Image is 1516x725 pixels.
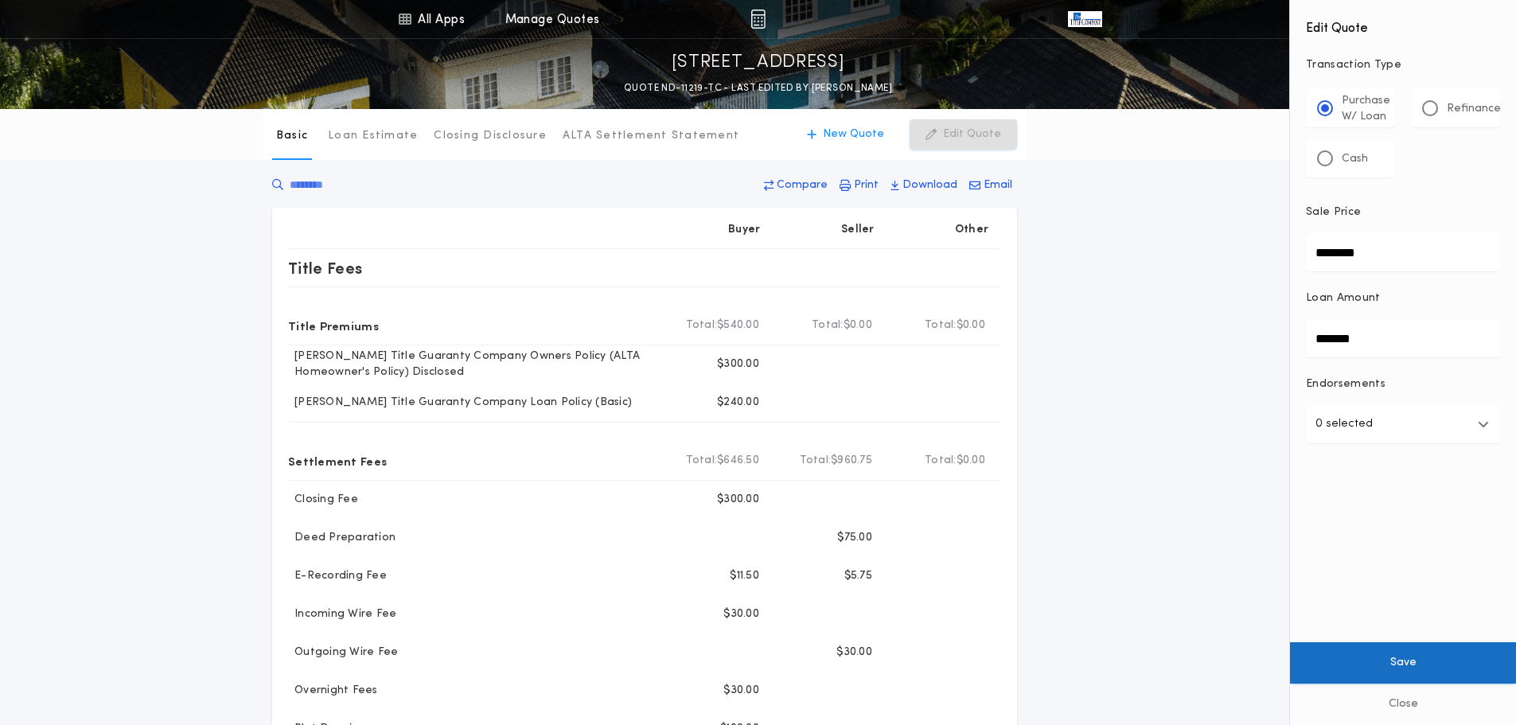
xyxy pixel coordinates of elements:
[1447,101,1501,117] p: Refinance
[943,127,1001,142] p: Edit Quote
[823,127,884,142] p: New Quote
[1306,319,1500,357] input: Loan Amount
[728,222,760,238] p: Buyer
[717,492,759,508] p: $300.00
[841,222,875,238] p: Seller
[1342,151,1368,167] p: Cash
[812,318,844,333] b: Total:
[672,50,845,76] p: [STREET_ADDRESS]
[723,683,759,699] p: $30.00
[957,453,985,469] span: $0.00
[288,606,396,622] p: Incoming Wire Fee
[836,645,872,661] p: $30.00
[717,357,759,372] p: $300.00
[288,349,659,380] p: [PERSON_NAME] Title Guaranty Company Owners Policy (ALTA Homeowner's Policy) Disclosed
[1306,376,1500,392] p: Endorsements
[910,119,1017,150] button: Edit Quote
[1342,93,1390,125] p: Purchase W/ Loan
[1306,233,1500,271] input: Sale Price
[777,177,828,193] p: Compare
[717,318,759,333] span: $540.00
[902,177,957,193] p: Download
[686,453,718,469] b: Total:
[984,177,1012,193] p: Email
[288,683,378,699] p: Overnight Fees
[730,568,759,584] p: $11.50
[288,492,358,508] p: Closing Fee
[844,318,872,333] span: $0.00
[1290,642,1516,684] button: Save
[957,318,985,333] span: $0.00
[837,530,872,546] p: $75.00
[288,568,387,584] p: E-Recording Fee
[800,453,832,469] b: Total:
[276,128,308,144] p: Basic
[717,395,759,411] p: $240.00
[1306,57,1500,73] p: Transaction Type
[624,80,892,96] p: QUOTE ND-11219-TC - LAST EDITED BY [PERSON_NAME]
[1290,684,1516,725] button: Close
[288,313,379,338] p: Title Premiums
[965,171,1017,200] button: Email
[831,453,872,469] span: $960.75
[1306,290,1381,306] p: Loan Amount
[925,453,957,469] b: Total:
[1068,11,1101,27] img: vs-icon
[288,255,363,281] p: Title Fees
[288,395,632,411] p: [PERSON_NAME] Title Guaranty Company Loan Policy (Basic)
[759,171,832,200] button: Compare
[1315,415,1373,434] p: 0 selected
[854,177,879,193] p: Print
[886,171,962,200] button: Download
[1306,405,1500,443] button: 0 selected
[1306,205,1361,220] p: Sale Price
[328,128,418,144] p: Loan Estimate
[288,645,398,661] p: Outgoing Wire Fee
[791,119,900,150] button: New Quote
[1306,10,1500,38] h4: Edit Quote
[288,530,396,546] p: Deed Preparation
[925,318,957,333] b: Total:
[717,453,759,469] span: $646.50
[563,128,739,144] p: ALTA Settlement Statement
[844,568,872,584] p: $5.75
[955,222,988,238] p: Other
[723,606,759,622] p: $30.00
[288,448,387,474] p: Settlement Fees
[750,10,766,29] img: img
[434,128,547,144] p: Closing Disclosure
[835,171,883,200] button: Print
[686,318,718,333] b: Total:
